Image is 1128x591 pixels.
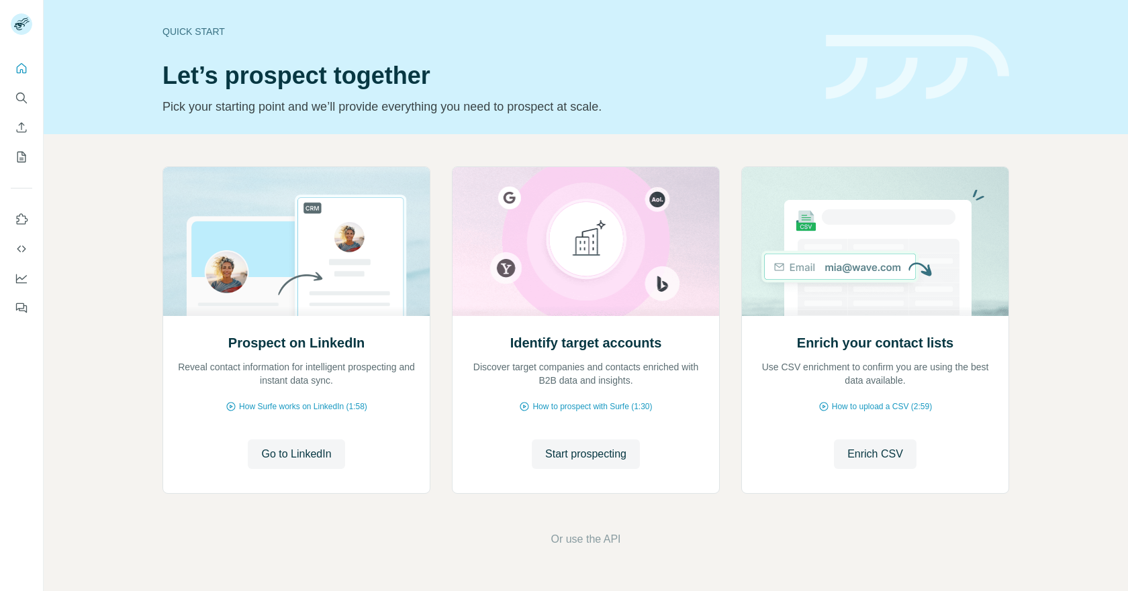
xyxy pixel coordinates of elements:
p: Discover target companies and contacts enriched with B2B data and insights. [466,360,706,387]
button: Feedback [11,296,32,320]
button: Start prospecting [532,439,640,469]
span: How to prospect with Surfe (1:30) [532,400,652,413]
img: Prospect on LinkedIn [162,167,430,316]
img: Identify target accounts [452,167,720,316]
button: Enrich CSV [834,439,916,469]
img: Enrich your contact lists [741,167,1009,316]
span: How Surfe works on LinkedIn (1:58) [239,400,367,413]
button: Go to LinkedIn [248,439,344,469]
button: Or use the API [551,531,620,547]
button: Search [11,86,32,110]
img: banner [826,35,1009,100]
p: Pick your starting point and we’ll provide everything you need to prospect at scale. [162,97,810,116]
h1: Let’s prospect together [162,62,810,89]
p: Use CSV enrichment to confirm you are using the best data available. [755,360,995,387]
span: Enrich CSV [847,446,903,462]
div: Quick start [162,25,810,38]
button: Dashboard [11,266,32,290]
span: How to upload a CSV (2:59) [832,400,932,413]
button: Enrich CSV [11,115,32,140]
button: Use Surfe API [11,237,32,261]
h2: Identify target accounts [510,333,662,352]
p: Reveal contact information for intelligent prospecting and instant data sync. [177,360,416,387]
button: Quick start [11,56,32,80]
h2: Enrich your contact lists [797,333,953,352]
span: Go to LinkedIn [261,446,331,462]
h2: Prospect on LinkedIn [228,333,365,352]
span: Start prospecting [545,446,626,462]
button: Use Surfe on LinkedIn [11,207,32,231]
button: My lists [11,145,32,169]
